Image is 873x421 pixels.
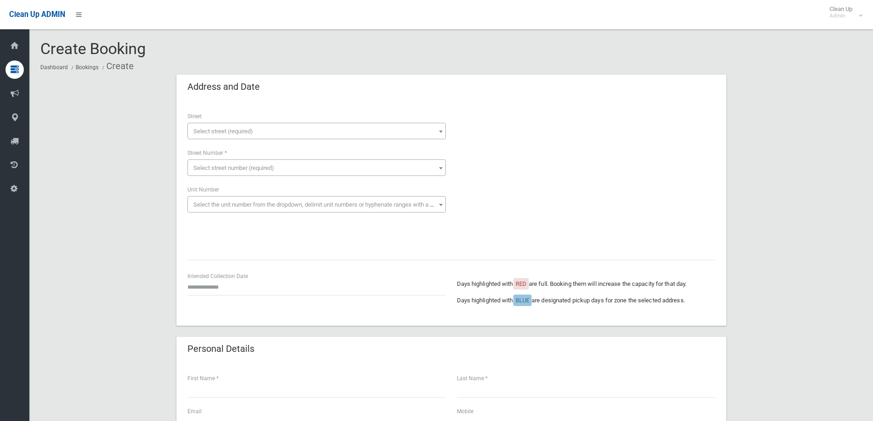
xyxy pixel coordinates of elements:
p: Days highlighted with are full. Booking them will increase the capacity for that day. [457,279,715,290]
small: Admin [829,12,852,19]
span: Select street (required) [193,128,253,135]
a: Dashboard [40,64,68,71]
p: Days highlighted with are designated pickup days for zone the selected address. [457,295,715,306]
header: Address and Date [176,78,271,96]
span: Clean Up [825,5,862,19]
header: Personal Details [176,340,265,358]
a: Bookings [76,64,99,71]
span: BLUE [516,297,529,304]
li: Create [100,58,134,75]
span: RED [516,280,527,287]
span: Select the unit number from the dropdown, delimit unit numbers or hyphenate ranges with a comma [193,201,450,208]
span: Select street number (required) [193,164,274,171]
span: Clean Up ADMIN [9,10,65,19]
span: Create Booking [40,39,146,58]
